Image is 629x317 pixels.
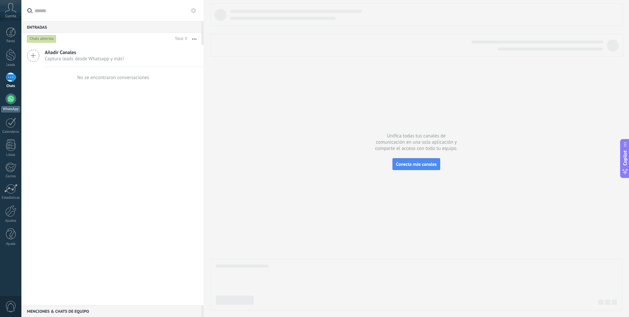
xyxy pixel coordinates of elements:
[45,56,124,62] span: Captura leads desde Whatsapp y más!
[77,74,149,81] div: No se encontraron conversaciones
[1,39,20,43] div: Panel
[1,242,20,246] div: Ayuda
[1,174,20,179] div: Correo
[1,84,20,88] div: Chats
[1,219,20,223] div: Ajustes
[1,153,20,157] div: Listas
[1,106,20,112] div: WhatsApp
[187,33,201,45] button: Más
[1,130,20,134] div: Calendario
[21,305,201,317] div: Menciones & Chats de equipo
[27,35,56,43] div: Chats abiertos
[5,14,16,18] span: Cuenta
[21,21,201,33] div: Entradas
[1,196,20,200] div: Estadísticas
[392,158,440,170] button: Conecta más canales
[45,49,124,56] span: Añadir Canales
[396,161,437,167] span: Conecta más canales
[172,36,187,42] div: Total: 0
[622,151,628,166] span: Copilot
[1,63,20,67] div: Leads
